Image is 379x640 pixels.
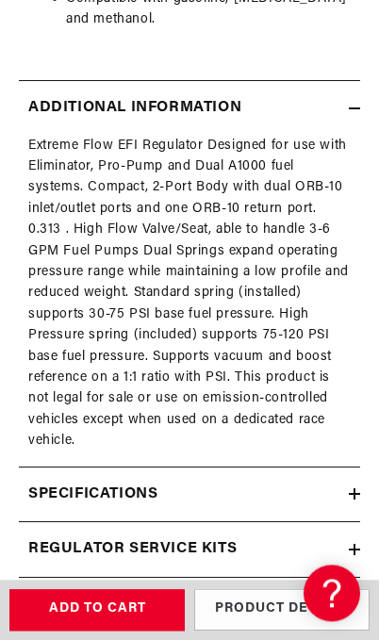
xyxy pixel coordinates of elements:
summary: Specifications [19,468,360,522]
summary: Regulator Service Kits [19,522,360,577]
h2: Additional information [28,96,241,121]
summary: Installation Instructions [19,578,360,632]
a: Product details [194,589,370,632]
div: Extreme Flow EFI Regulator Designed for use with Eliminator, Pro-Pump and Dual A1000 fuel systems... [19,136,360,452]
summary: Additional information [19,81,360,136]
h2: Specifications [28,483,157,507]
button: Add to Cart [9,589,185,632]
h2: Regulator Service Kits [28,537,237,562]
